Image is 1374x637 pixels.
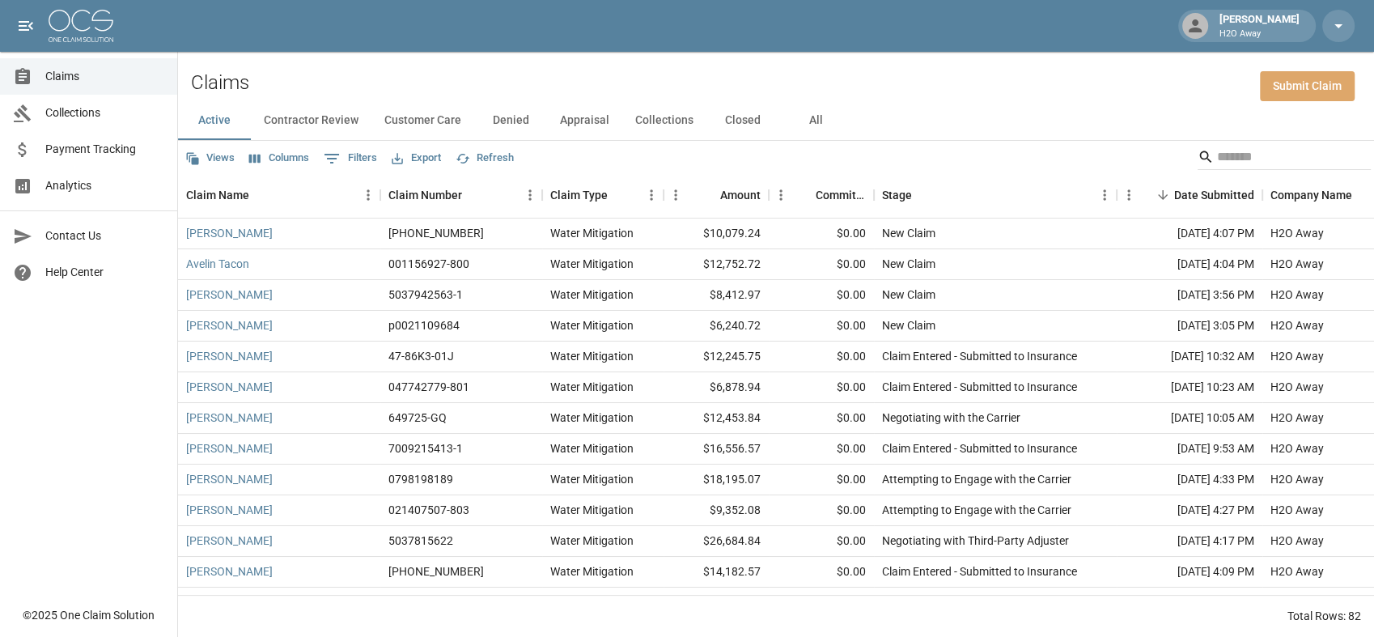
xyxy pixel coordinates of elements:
div: 5037815622 [388,533,453,549]
a: [PERSON_NAME] [186,379,273,395]
div: $6,240.72 [664,311,769,342]
a: [PERSON_NAME] [186,410,273,426]
div: $0.00 [769,588,874,618]
button: Appraisal [547,101,622,140]
div: Water Mitigation [550,563,634,580]
button: Customer Care [371,101,474,140]
span: Help Center [45,264,164,281]
div: Water Mitigation [550,256,634,272]
button: All [779,101,852,140]
div: Amount [664,172,769,218]
button: Menu [1092,183,1117,207]
div: H2O Away [1270,502,1324,518]
button: Views [181,146,239,171]
div: H2O Away [1270,379,1324,395]
button: Contractor Review [251,101,371,140]
a: Submit Claim [1260,71,1355,101]
div: $0.00 [769,434,874,465]
div: Total Rows: 82 [1287,608,1361,624]
div: Negotiating with Third-Party Adjuster [882,533,1069,549]
div: Claim Name [178,172,380,218]
button: Export [388,146,445,171]
div: $0.00 [769,372,874,403]
div: $16,556.57 [664,434,769,465]
div: Claim Name [186,172,249,218]
a: [PERSON_NAME] [186,440,273,457]
div: 7009215413-1 [388,440,463,457]
span: Payment Tracking [45,141,164,158]
div: Stage [874,172,1117,218]
div: $12,453.84 [664,403,769,434]
div: $0.00 [769,311,874,342]
button: Sort [698,184,720,206]
div: $0.00 [769,526,874,557]
button: Closed [706,101,779,140]
button: Show filters [320,146,381,172]
div: [DATE] 3:56 PM [1117,280,1262,311]
div: $9,352.08 [664,495,769,526]
button: Sort [1151,184,1174,206]
a: [PERSON_NAME] [186,563,273,580]
div: $6,878.94 [664,372,769,403]
div: Date Submitted [1117,172,1262,218]
a: [PERSON_NAME] [186,502,273,518]
div: H2O Away [1270,471,1324,487]
div: Claim Type [550,172,608,218]
button: Sort [249,184,272,206]
div: H2O Away [1270,287,1324,303]
div: Water Mitigation [550,502,634,518]
button: Menu [518,183,542,207]
div: [PERSON_NAME] [1213,11,1306,40]
div: 047742779-801 [388,379,469,395]
div: $0.00 [769,280,874,311]
div: 649725-GQ [388,410,447,426]
button: Select columns [245,146,313,171]
button: open drawer [10,10,42,42]
h2: Claims [191,71,249,95]
div: 5037942563-1 [388,287,463,303]
div: [DATE] 4:07 PM [1117,219,1262,249]
div: New Claim [882,256,935,272]
div: $0.00 [769,465,874,495]
div: [DATE] 4:17 PM [1117,526,1262,557]
div: [DATE] 3:05 PM [1117,311,1262,342]
div: Negotiating with the Carrier [882,410,1020,426]
p: H2O Away [1219,28,1300,41]
div: Date Submitted [1174,172,1254,218]
div: H2O Away [1270,440,1324,457]
a: [PERSON_NAME] [186,287,273,303]
div: 47-86K3-01J [388,348,454,364]
div: 001156927-800 [388,256,469,272]
button: Sort [912,184,935,206]
div: $18,611.06 [664,588,769,618]
div: Water Mitigation [550,379,634,395]
div: Claim Number [380,172,542,218]
div: $26,684.84 [664,526,769,557]
div: 01-009-037513 [388,563,484,580]
button: Active [178,101,251,140]
div: Water Mitigation [550,317,634,333]
div: $0.00 [769,557,874,588]
div: New Claim [882,287,935,303]
div: Water Mitigation [550,471,634,487]
span: Claims [45,68,164,85]
button: Menu [639,183,664,207]
div: © 2025 One Claim Solution [23,607,155,623]
div: Amount [720,172,761,218]
a: [PERSON_NAME] [186,533,273,549]
div: Claim Entered - Submitted to Insurance [882,348,1077,364]
div: Water Mitigation [550,225,634,241]
div: [DATE] 4:09 PM [1117,557,1262,588]
div: p0021109684 [388,317,460,333]
div: Water Mitigation [550,348,634,364]
div: H2O Away [1270,225,1324,241]
div: Claim Entered - Submitted to Insurance [882,563,1077,580]
div: [DATE] 10:05 AM [1117,403,1262,434]
div: $0.00 [769,403,874,434]
a: [PERSON_NAME] [186,471,273,487]
div: $14,182.57 [664,557,769,588]
div: Water Mitigation [550,287,634,303]
div: H2O Away [1270,563,1324,580]
div: $8,412.97 [664,280,769,311]
a: [PERSON_NAME] [186,348,273,364]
